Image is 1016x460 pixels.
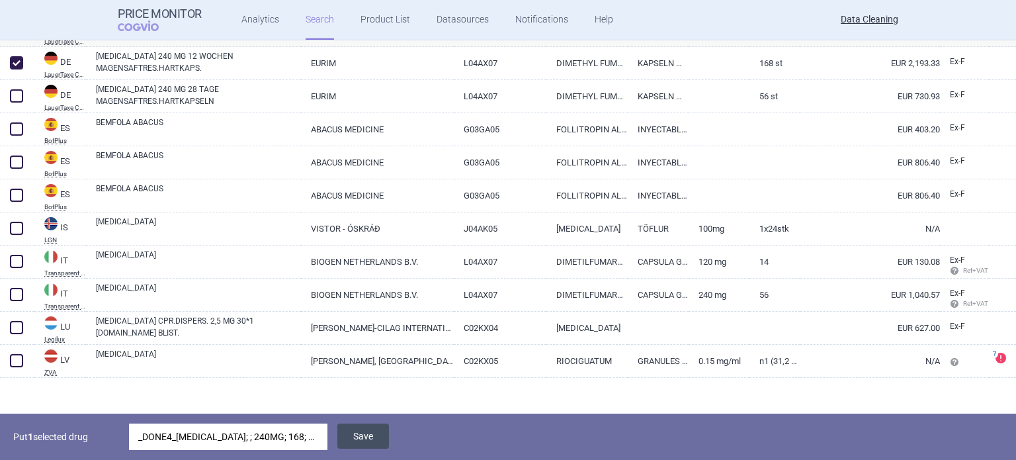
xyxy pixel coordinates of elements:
[628,279,689,311] a: CAPSULA GASTRORESISTENTE
[96,83,301,107] a: [MEDICAL_DATA] 240 MG 28 TAGE MAGENSAFTRES.HARTKAPSELN
[940,251,989,281] a: Ex-F Ret+VAT calc
[301,212,453,245] a: VISTOR - ÓSKRÁÐ
[454,345,547,377] a: C02KX05
[940,52,989,72] a: Ex-F
[44,316,58,330] img: Luxembourg
[749,345,800,377] a: N1 (31,2 mg/208 ml)
[118,7,202,21] strong: Price Monitor
[34,150,86,177] a: ESESBotPlus
[44,217,58,230] img: Iceland
[950,289,965,298] span: Ex-factory price
[44,237,86,244] abbr: LGN — List of medicinal products published by Icelandic Medicines Agency.
[628,345,689,377] a: GRANULES FOR ORAL SUSPENSION
[301,312,453,344] a: [PERSON_NAME]-CILAG INTERNATIONAL N.V.
[44,85,58,98] img: Germany
[454,212,547,245] a: J04AK05
[44,184,58,197] img: Spain
[96,216,301,240] a: [MEDICAL_DATA]
[689,279,749,311] a: 240 MG
[96,50,301,74] a: [MEDICAL_DATA] 240 MG 12 WOCHEN MAGENSAFTRES.HARTKAPS.
[749,246,800,278] a: 14
[950,57,965,66] span: Ex-factory price
[749,80,800,113] a: 56 St
[800,212,940,245] a: N/A
[301,345,453,377] a: [PERSON_NAME], [GEOGRAPHIC_DATA]
[749,279,800,311] a: 56
[34,50,86,78] a: DEDELauerTaxe CGM
[749,47,800,79] a: 168 St
[138,424,318,450] div: _DONE4_[MEDICAL_DATA]; ; 240MG; 168; CPS ETD; BLI |EU/1/13/837/003
[800,179,940,212] a: EUR 806.40
[800,312,940,344] a: EUR 627.00
[301,279,453,311] a: BIOGEN NETHERLANDS B.V.
[546,279,628,311] a: DIMETILFUMARATO
[546,146,628,179] a: FOLLITROPIN ALFA
[546,246,628,278] a: DIMETILFUMARATO
[950,322,965,331] span: Ex-factory price
[950,255,965,265] span: Ex-factory price
[454,179,547,212] a: G03GA05
[628,47,689,79] a: KAPSELN MAGENSAFTRESISTENT
[546,47,628,79] a: DIMETHYL FUMARAT 240 MG
[96,282,301,306] a: [MEDICAL_DATA]
[800,113,940,146] a: EUR 403.20
[44,369,86,376] abbr: ZVA — Online database developed by State Agency of Medicines Republic of Latvia.
[628,212,689,245] a: TÖFLUR
[950,267,1001,274] span: Ret+VAT calc
[628,80,689,113] a: KAPSELN MAGENSAFTRESISTENT
[44,204,86,210] abbr: BotPlus — Online database developed by the General Council of Official Associations of Pharmacist...
[44,336,86,343] abbr: Legilux — List of medicinal products published by the Official Journal of the Grand Duchy of Luxe...
[44,250,58,263] img: Italy
[44,118,58,131] img: Spain
[34,282,86,310] a: ITITTransparent list
[96,150,301,173] a: BEMFOLA ABACUS
[96,315,301,339] a: [MEDICAL_DATA] CPR.DISPERS. 2,5 MG 30*1 [DOMAIN_NAME] BLIST.
[44,270,86,277] abbr: Transparent list — Transparency and redeemability list published by the Italian Medicines Agency
[454,47,547,79] a: L04AX07
[301,246,453,278] a: BIOGEN NETHERLANDS B.V.
[950,90,965,99] span: Ex-factory price
[800,80,940,113] a: EUR 730.93
[546,179,628,212] a: FOLLITROPIN ALFA
[940,284,989,314] a: Ex-F Ret+VAT calc
[34,183,86,210] a: ESESBotPlus
[990,350,998,358] span: ?
[34,216,86,244] a: ISISLGN
[628,179,689,212] a: INYECTABLE SUBCUTÁNEO
[34,249,86,277] a: ITITTransparent list
[13,424,119,450] p: Put selected drug
[28,432,33,442] strong: 1
[546,80,628,113] a: DIMETHYL FUMARAT 240 MG
[950,123,965,132] span: Ex-factory price
[454,146,547,179] a: G03GA05
[454,312,547,344] a: C02KX04
[96,116,301,140] a: BEMFOLA ABACUS
[34,315,86,343] a: LULULegilux
[34,83,86,111] a: DEDELauerTaxe CGM
[96,348,301,372] a: [MEDICAL_DATA]
[118,21,177,31] span: COGVIO
[800,246,940,278] a: EUR 130.08
[96,249,301,273] a: [MEDICAL_DATA]
[96,183,301,207] a: BEMFOLA ABACUS
[689,246,749,278] a: 120 MG
[800,279,940,311] a: EUR 1,040.57
[628,113,689,146] a: INYECTABLE SUBCUTÁNEO
[44,71,86,78] abbr: LauerTaxe CGM — Complex database for German drug information provided by commercial provider CGM ...
[749,212,800,245] a: 1x24stk
[44,171,86,177] abbr: BotPlus — Online database developed by the General Council of Official Associations of Pharmacist...
[454,113,547,146] a: G03GA05
[689,345,749,377] a: 0.15 mg/ml
[337,424,389,449] button: Save
[800,47,940,79] a: EUR 2,193.33
[689,212,749,245] a: 100mg
[800,146,940,179] a: EUR 806.40
[546,312,628,344] a: [MEDICAL_DATA]
[118,7,202,32] a: Price MonitorCOGVIO
[546,212,628,245] a: [MEDICAL_DATA]
[44,283,58,297] img: Italy
[628,246,689,278] a: CAPSULA GASTRORESISTENTE
[950,300,1001,307] span: Ret+VAT calc
[34,348,86,376] a: LVLVZVA
[950,156,965,165] span: Ex-factory price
